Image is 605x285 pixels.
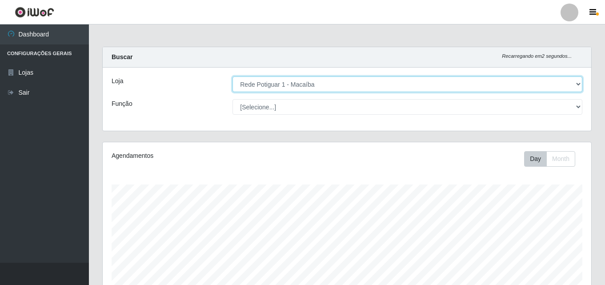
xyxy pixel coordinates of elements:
[524,151,582,167] div: Toolbar with button groups
[112,76,123,86] label: Loja
[524,151,575,167] div: First group
[524,151,547,167] button: Day
[112,99,132,108] label: Função
[15,7,54,18] img: CoreUI Logo
[112,53,132,60] strong: Buscar
[502,53,572,59] i: Recarregando em 2 segundos...
[546,151,575,167] button: Month
[112,151,300,161] div: Agendamentos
